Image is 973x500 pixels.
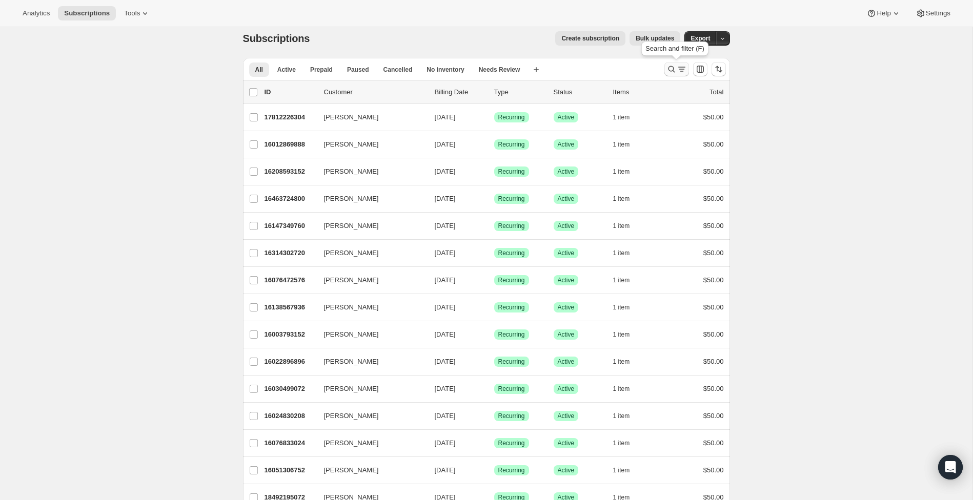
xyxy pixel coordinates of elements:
[554,87,605,97] p: Status
[265,221,316,231] p: 16147349760
[613,168,630,176] span: 1 item
[243,33,310,44] span: Subscriptions
[703,466,724,474] span: $50.00
[265,139,316,150] p: 16012869888
[613,327,641,342] button: 1 item
[124,9,140,17] span: Tools
[703,140,724,148] span: $50.00
[435,87,486,97] p: Billing Date
[703,385,724,392] span: $50.00
[558,303,575,311] span: Active
[435,276,456,284] span: [DATE]
[558,412,575,420] span: Active
[265,164,724,179] div: 16208593152[PERSON_NAME][DATE]SuccessRecurringSuccessActive1 item$50.00
[561,34,619,43] span: Create subscription
[926,9,950,17] span: Settings
[613,358,630,366] span: 1 item
[684,31,716,46] button: Export
[265,465,316,475] p: 16051306752
[613,436,641,450] button: 1 item
[265,166,316,177] p: 16208593152
[265,275,316,285] p: 16076472576
[877,9,890,17] span: Help
[58,6,116,20] button: Subscriptions
[265,137,724,152] div: 16012869888[PERSON_NAME][DATE]SuccessRecurringSuccessActive1 item$50.00
[265,112,316,122] p: 17812226304
[265,409,724,423] div: 16024830208[PERSON_NAME][DATE]SuccessRecurringSuccessActive1 item$50.00
[498,276,525,284] span: Recurring
[703,168,724,175] span: $50.00
[558,249,575,257] span: Active
[265,246,724,260] div: 16314302720[PERSON_NAME][DATE]SuccessRecurringSuccessActive1 item$50.00
[558,439,575,447] span: Active
[613,276,630,284] span: 1 item
[479,66,520,74] span: Needs Review
[613,273,641,287] button: 1 item
[318,435,420,451] button: [PERSON_NAME]
[265,87,316,97] p: ID
[435,439,456,447] span: [DATE]
[435,168,456,175] span: [DATE]
[613,412,630,420] span: 1 item
[265,110,724,124] div: 17812226304[PERSON_NAME][DATE]SuccessRecurringSuccessActive1 item$50.00
[347,66,369,74] span: Paused
[613,463,641,477] button: 1 item
[498,113,525,121] span: Recurring
[558,466,575,474] span: Active
[318,462,420,478] button: [PERSON_NAME]
[435,222,456,230] span: [DATE]
[528,62,544,77] button: Create new view
[613,164,641,179] button: 1 item
[265,463,724,477] div: 16051306752[PERSON_NAME][DATE]SuccessRecurringSuccessActive1 item$50.00
[558,168,575,176] span: Active
[613,246,641,260] button: 1 item
[558,195,575,203] span: Active
[265,219,724,233] div: 16147349760[PERSON_NAME][DATE]SuccessRecurringSuccessActive1 item$50.00
[324,465,379,475] span: [PERSON_NAME]
[265,438,316,448] p: 16076833024
[558,113,575,121] span: Active
[693,62,707,76] button: Customize table column order and visibility
[265,300,724,315] div: 16138567936[PERSON_NAME][DATE]SuccessRecurringSuccessActive1 item$50.00
[558,358,575,366] span: Active
[265,273,724,287] div: 16076472576[PERSON_NAME][DATE]SuccessRecurringSuccessActive1 item$50.00
[703,249,724,257] span: $50.00
[498,466,525,474] span: Recurring
[435,303,456,311] span: [DATE]
[324,248,379,258] span: [PERSON_NAME]
[613,439,630,447] span: 1 item
[498,358,525,366] span: Recurring
[703,358,724,365] span: $50.00
[265,382,724,396] div: 16030499072[PERSON_NAME][DATE]SuccessRecurringSuccessActive1 item$50.00
[324,112,379,122] span: [PERSON_NAME]
[703,113,724,121] span: $50.00
[710,87,723,97] p: Total
[613,222,630,230] span: 1 item
[494,87,545,97] div: Type
[64,9,110,17] span: Subscriptions
[255,66,263,74] span: All
[558,330,575,339] span: Active
[498,412,525,420] span: Recurring
[691,34,710,43] span: Export
[613,87,664,97] div: Items
[277,66,296,74] span: Active
[664,62,689,76] button: Search and filter results
[613,249,630,257] span: 1 item
[613,192,641,206] button: 1 item
[703,439,724,447] span: $50.00
[712,62,726,76] button: Sort the results
[558,385,575,393] span: Active
[558,140,575,149] span: Active
[703,222,724,230] span: $50.00
[613,113,630,121] span: 1 item
[318,381,420,397] button: [PERSON_NAME]
[118,6,156,20] button: Tools
[613,140,630,149] span: 1 item
[435,412,456,420] span: [DATE]
[324,194,379,204] span: [PERSON_NAME]
[318,109,420,126] button: [PERSON_NAME]
[265,87,724,97] div: IDCustomerBilling DateTypeStatusItemsTotal
[498,222,525,230] span: Recurring
[860,6,907,20] button: Help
